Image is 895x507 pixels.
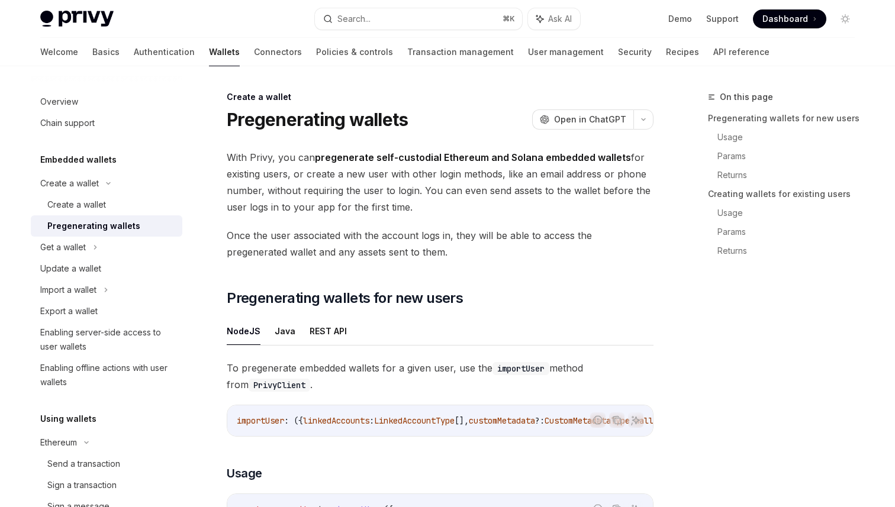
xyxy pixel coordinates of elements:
[753,9,826,28] a: Dashboard
[713,38,770,66] a: API reference
[609,412,624,428] button: Copy the contents from the code block
[31,258,182,279] a: Update a wallet
[469,415,535,426] span: customMetadata
[47,457,120,471] div: Send a transaction
[40,11,114,27] img: light logo
[717,147,864,166] a: Params
[717,166,864,185] a: Returns
[209,38,240,66] a: Wallets
[369,415,374,426] span: :
[227,149,653,215] span: With Privy, you can for existing users, or create a new user with other login methods, like an em...
[40,153,117,167] h5: Embedded wallets
[31,301,182,322] a: Export a wallet
[492,362,549,375] code: importUser
[528,38,604,66] a: User management
[237,415,284,426] span: importUser
[374,415,455,426] span: LinkedAccountType
[40,95,78,109] div: Overview
[40,325,175,354] div: Enabling server-side access to user wallets
[254,38,302,66] a: Connectors
[31,453,182,474] a: Send a transaction
[455,415,469,426] span: [],
[762,13,808,25] span: Dashboard
[706,13,739,25] a: Support
[92,38,120,66] a: Basics
[708,109,864,128] a: Pregenerating wallets for new users
[40,176,99,190] div: Create a wallet
[666,38,699,66] a: Recipes
[40,304,98,318] div: Export a wallet
[535,415,545,426] span: ?:
[532,109,633,130] button: Open in ChatGPT
[528,8,580,30] button: Ask AI
[548,13,572,25] span: Ask AI
[47,219,140,233] div: Pregenerating wallets
[40,38,78,66] a: Welcome
[227,360,653,393] span: To pregenerate embedded wallets for a given user, use the method from .
[227,465,262,482] span: Usage
[628,412,643,428] button: Ask AI
[31,357,182,393] a: Enabling offline actions with user wallets
[31,194,182,215] a: Create a wallet
[40,116,95,130] div: Chain support
[315,8,522,30] button: Search...⌘K
[836,9,855,28] button: Toggle dark mode
[47,198,106,212] div: Create a wallet
[717,128,864,147] a: Usage
[31,215,182,237] a: Pregenerating wallets
[47,478,117,492] div: Sign a transaction
[717,222,864,241] a: Params
[316,38,393,66] a: Policies & controls
[227,91,653,103] div: Create a wallet
[31,474,182,496] a: Sign a transaction
[618,38,652,66] a: Security
[717,241,864,260] a: Returns
[40,283,96,297] div: Import a wallet
[545,415,630,426] span: CustomMetadataType
[40,435,77,450] div: Ethereum
[40,240,86,254] div: Get a wallet
[310,317,347,345] button: REST API
[227,289,463,308] span: Pregenerating wallets for new users
[31,91,182,112] a: Overview
[303,415,369,426] span: linkedAccounts
[708,185,864,204] a: Creating wallets for existing users
[407,38,514,66] a: Transaction management
[554,114,626,125] span: Open in ChatGPT
[227,227,653,260] span: Once the user associated with the account logs in, they will be able to access the pregenerated w...
[635,415,668,426] span: wallets
[720,90,773,104] span: On this page
[227,109,408,130] h1: Pregenerating wallets
[227,317,260,345] button: NodeJS
[40,361,175,389] div: Enabling offline actions with user wallets
[40,412,96,426] h5: Using wallets
[284,415,303,426] span: : ({
[134,38,195,66] a: Authentication
[249,379,310,392] code: PrivyClient
[31,322,182,357] a: Enabling server-side access to user wallets
[275,317,295,345] button: Java
[717,204,864,222] a: Usage
[337,12,371,26] div: Search...
[503,14,515,24] span: ⌘ K
[668,13,692,25] a: Demo
[590,412,606,428] button: Report incorrect code
[315,151,631,163] strong: pregenerate self-custodial Ethereum and Solana embedded wallets
[31,112,182,134] a: Chain support
[40,261,101,276] div: Update a wallet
